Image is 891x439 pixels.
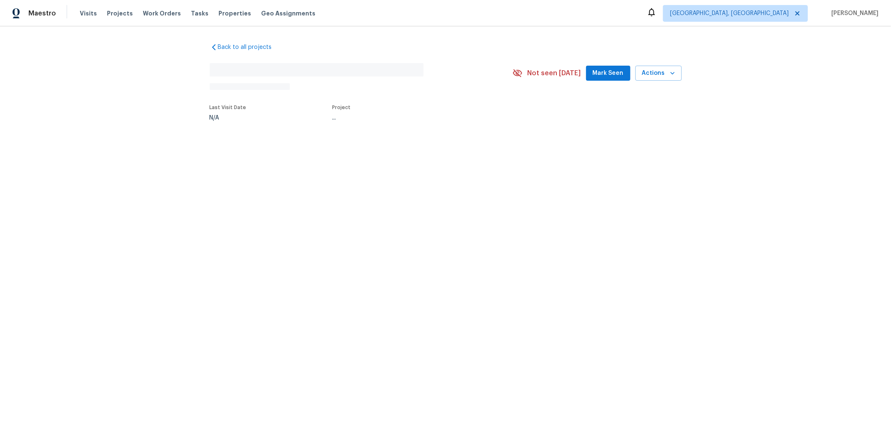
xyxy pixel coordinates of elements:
[210,43,290,51] a: Back to all projects
[635,66,682,81] button: Actions
[593,68,624,79] span: Mark Seen
[107,9,133,18] span: Projects
[642,68,675,79] span: Actions
[828,9,878,18] span: [PERSON_NAME]
[210,115,246,121] div: N/A
[333,115,493,121] div: ...
[670,9,789,18] span: [GEOGRAPHIC_DATA], [GEOGRAPHIC_DATA]
[218,9,251,18] span: Properties
[261,9,315,18] span: Geo Assignments
[210,105,246,110] span: Last Visit Date
[333,105,351,110] span: Project
[191,10,208,16] span: Tasks
[80,9,97,18] span: Visits
[586,66,630,81] button: Mark Seen
[143,9,181,18] span: Work Orders
[28,9,56,18] span: Maestro
[528,69,581,77] span: Not seen [DATE]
